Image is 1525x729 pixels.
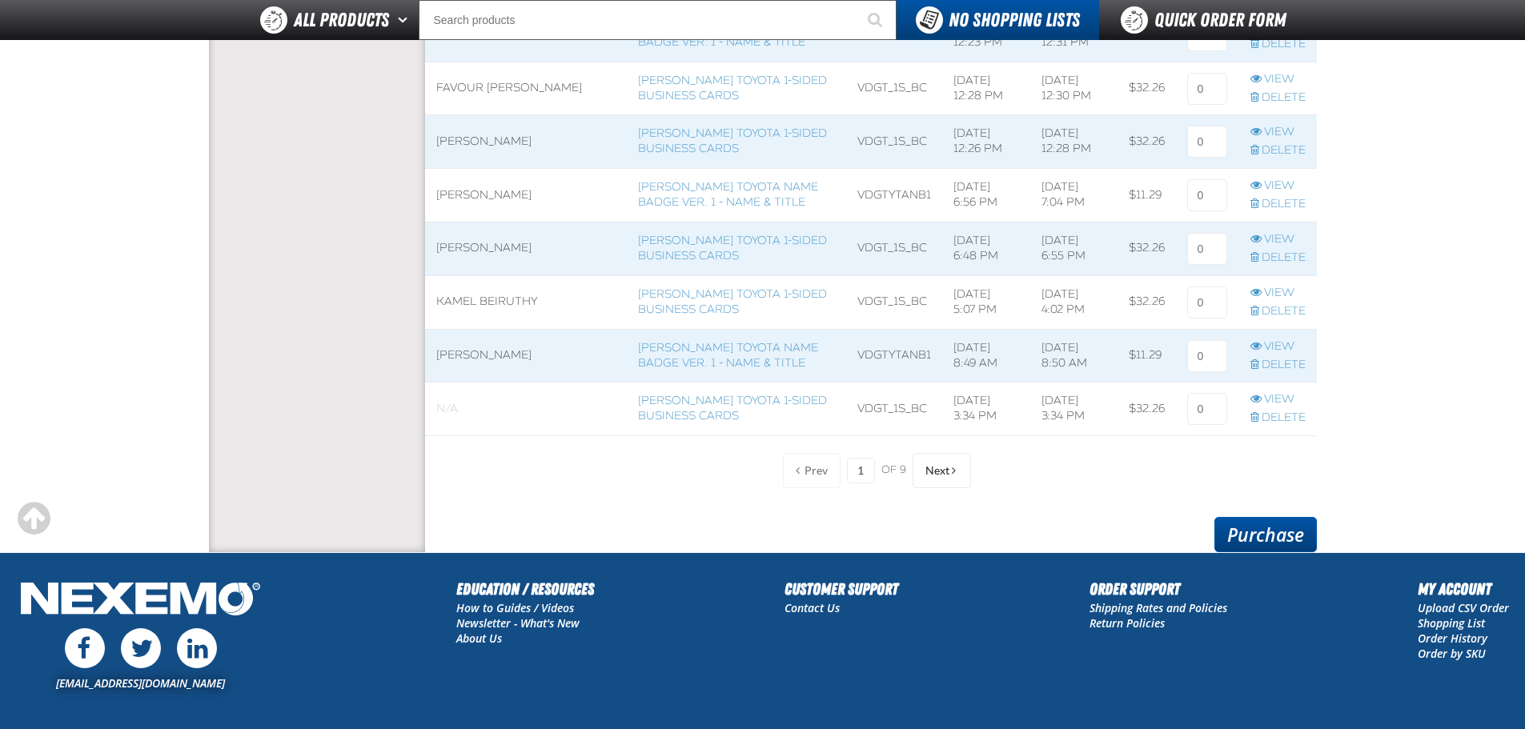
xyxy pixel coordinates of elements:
a: Delete row action [1250,197,1306,212]
a: [EMAIL_ADDRESS][DOMAIN_NAME] [56,675,225,691]
a: View row action [1250,339,1306,354]
td: [DATE] 3:34 PM [1030,383,1118,436]
td: [DATE] 6:48 PM [942,222,1030,276]
a: Shipping Rates and Policies [1090,600,1227,615]
a: [PERSON_NAME] Toyota 1-sided Business Cards [638,394,827,423]
input: 0 [1187,286,1227,318]
a: Purchase [1214,517,1317,552]
td: $11.29 [1118,329,1176,383]
input: 0 [1187,233,1227,265]
a: Newsletter - What's New [456,615,580,631]
a: View row action [1250,125,1306,140]
td: VDGTYTANB1 [846,169,942,222]
a: About Us [456,631,502,646]
span: of 9 [881,463,906,478]
td: [PERSON_NAME] [425,169,628,222]
span: All Products [294,6,389,34]
input: 0 [1187,73,1227,105]
h2: Customer Support [785,577,898,601]
td: [DATE] 8:49 AM [942,329,1030,383]
a: Return Policies [1090,615,1165,631]
td: $32.26 [1118,275,1176,329]
a: View row action [1250,392,1306,407]
td: $32.26 [1118,383,1176,436]
td: Favour [PERSON_NAME] [425,62,628,115]
a: View row action [1250,232,1306,247]
td: [DATE] 7:04 PM [1030,169,1118,222]
td: [DATE] 12:30 PM [1030,62,1118,115]
td: VDGT_1S_BC [846,275,942,329]
a: Shopping List [1418,615,1485,631]
td: [DATE] 8:50 AM [1030,329,1118,383]
td: VDGT_1S_BC [846,222,942,276]
td: VDGT_1S_BC [846,383,942,436]
td: [DATE] 5:07 PM [942,275,1030,329]
td: $32.26 [1118,115,1176,169]
td: VDGT_1S_BC [846,115,942,169]
td: [DATE] 12:28 PM [1030,115,1118,169]
input: Current page number [847,458,875,483]
img: Nexemo Logo [16,577,265,624]
a: [PERSON_NAME] Toyota 1-sided Business Cards [638,287,827,316]
input: 0 [1187,179,1227,211]
a: Delete row action [1250,37,1306,52]
td: VDGT_1S_BC [846,62,942,115]
a: View row action [1250,178,1306,194]
h2: Order Support [1090,577,1227,601]
td: [PERSON_NAME] [425,222,628,276]
td: [DATE] 4:02 PM [1030,275,1118,329]
td: [DATE] 3:34 PM [942,383,1030,436]
td: [PERSON_NAME] [425,329,628,383]
a: Delete row action [1250,143,1306,158]
a: Delete row action [1250,90,1306,106]
td: [DATE] 6:55 PM [1030,222,1118,276]
a: Delete row action [1250,358,1306,373]
a: [PERSON_NAME] Toyota Name Badge Ver. 1 - Name & Title [638,180,818,209]
span: No Shopping Lists [949,9,1080,31]
button: Next Page [913,453,971,488]
td: Kamel Beiruthy [425,275,628,329]
a: [PERSON_NAME] Toyota Name Badge Ver. 1 - Name & Title [638,341,818,370]
a: Order History [1418,631,1487,646]
a: Delete row action [1250,411,1306,426]
td: [DATE] 12:28 PM [942,62,1030,115]
td: $32.26 [1118,222,1176,276]
a: Upload CSV Order [1418,600,1509,615]
td: $32.26 [1118,62,1176,115]
h2: Education / Resources [456,577,594,601]
a: View row action [1250,72,1306,87]
a: [PERSON_NAME] Toyota 1-sided Business Cards [638,74,827,102]
a: How to Guides / Videos [456,600,574,615]
a: Delete row action [1250,304,1306,319]
a: [PERSON_NAME] Toyota 1-sided Business Cards [638,234,827,262]
input: 0 [1187,126,1227,158]
input: 0 [1187,393,1227,425]
td: Blank [425,383,628,436]
a: [PERSON_NAME] Toyota 1-sided Business Cards [638,126,827,155]
td: [DATE] 12:26 PM [942,115,1030,169]
td: $11.29 [1118,169,1176,222]
input: 0 [1187,340,1227,372]
div: Scroll to the top [16,501,51,536]
a: Contact Us [785,600,840,615]
span: Next Page [925,464,949,477]
a: View row action [1250,286,1306,301]
a: [PERSON_NAME] Toyota Name Badge Ver. 1 - Name & Title [638,20,818,49]
td: VDGTYTANB1 [846,329,942,383]
a: Order by SKU [1418,646,1486,661]
td: [PERSON_NAME] [425,115,628,169]
a: Delete row action [1250,250,1306,266]
h2: My Account [1418,577,1509,601]
td: [DATE] 6:56 PM [942,169,1030,222]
